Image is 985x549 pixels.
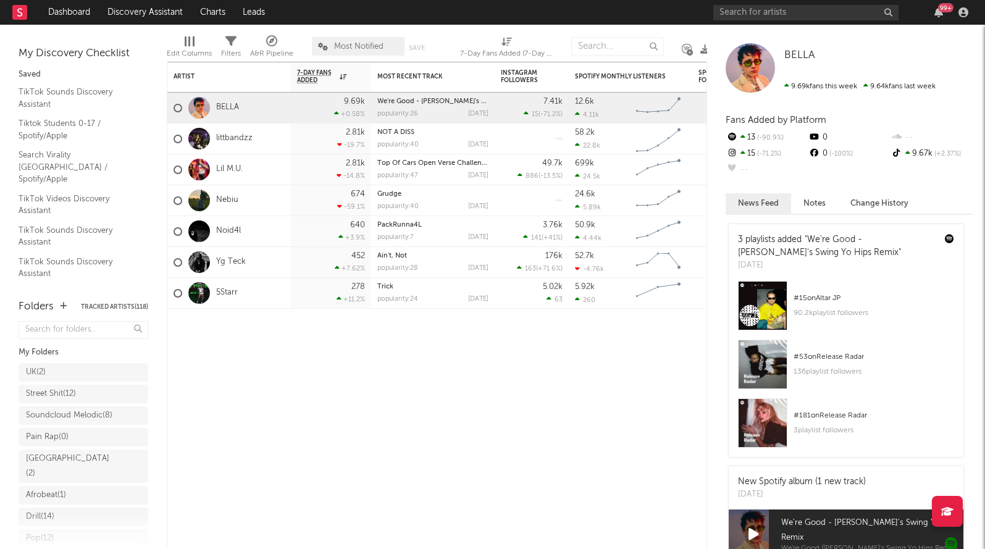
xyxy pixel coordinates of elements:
[409,44,425,51] button: Save
[26,365,46,380] div: UK ( 2 )
[221,31,241,67] div: Filters
[216,288,238,298] a: 5Starr
[575,141,600,149] div: 22.8k
[19,345,148,360] div: My Folders
[346,128,365,136] div: 2.81k
[216,133,253,144] a: littbandzz
[334,110,365,118] div: +0.58 %
[794,291,954,306] div: # 15 on Altar JP
[19,450,148,483] a: [GEOGRAPHIC_DATA](2)
[784,83,936,90] span: 9.64k fans last week
[540,173,561,180] span: -13.5 %
[738,488,866,501] div: [DATE]
[377,141,419,148] div: popularity: 40
[794,364,954,379] div: 136 playlist followers
[377,160,488,167] div: Top Of Cars Open Verse Challenge
[460,46,553,61] div: 7-Day Fans Added (7-Day Fans Added)
[575,111,599,119] div: 4.11k
[934,7,943,17] button: 99+
[377,98,488,105] div: We're Good - Elkka's Swing Yo Hips Remix
[631,93,686,124] svg: Chart title
[19,46,148,61] div: My Discovery Checklist
[250,31,293,67] div: A&R Pipeline
[784,83,857,90] span: 9.69k fans this week
[729,340,963,398] a: #53onRelease Radar136playlist followers
[337,295,365,303] div: +11.2 %
[19,428,148,446] a: Pain Rap(0)
[525,266,536,272] span: 163
[575,128,595,136] div: 58.2k
[543,98,563,106] div: 7.41k
[337,141,365,149] div: -19.7 %
[808,146,890,162] div: 0
[738,476,866,488] div: New Spotify album (1 new track)
[19,67,148,82] div: Saved
[377,234,414,241] div: popularity: 7
[791,193,838,214] button: Notes
[468,111,488,117] div: [DATE]
[828,151,853,157] span: -100 %
[794,408,954,423] div: # 181 on Release Radar
[334,43,384,51] span: Most Notified
[729,398,963,457] a: #181onRelease Radar3playlist followers
[631,185,686,216] svg: Chart title
[781,516,963,545] span: We're Good - [PERSON_NAME]'s Swing Yo Hips Remix
[575,221,595,229] div: 50.9k
[517,264,563,272] div: ( )
[19,363,148,382] a: UK(2)
[729,281,963,340] a: #15onAltar JP90.2kplaylist followers
[297,69,337,84] span: 7-Day Fans Added
[575,190,595,198] div: 24.6k
[545,252,563,260] div: 176k
[543,221,563,229] div: 3.76k
[542,159,563,167] div: 49.7k
[755,135,784,141] span: -90.9 %
[250,46,293,61] div: A&R Pipeline
[221,46,241,61] div: Filters
[755,151,781,157] span: -71.2 %
[377,98,548,105] a: We're Good - [PERSON_NAME]'s Swing Yo Hips Remix
[938,3,954,12] div: 99 +
[468,265,488,272] div: [DATE]
[726,146,808,162] div: 15
[808,130,890,146] div: 0
[337,203,365,211] div: -59.1 %
[523,233,563,241] div: ( )
[575,159,594,167] div: 699k
[346,159,365,167] div: 2.81k
[174,73,266,80] div: Artist
[26,509,54,524] div: Drill ( 14 )
[738,235,901,257] a: "We're Good - [PERSON_NAME]'s Swing Yo Hips Remix"
[337,172,365,180] div: -14.8 %
[167,46,212,61] div: Edit Columns
[19,508,148,526] a: Drill(14)
[543,235,561,241] span: +41 %
[631,124,686,154] svg: Chart title
[524,110,563,118] div: ( )
[468,234,488,241] div: [DATE]
[631,154,686,185] svg: Chart title
[216,195,238,206] a: Nebiu
[350,221,365,229] div: 640
[794,423,954,438] div: 3 playlist followers
[575,73,668,80] div: Spotify Monthly Listeners
[26,488,66,503] div: Afrobeat ( 1 )
[575,203,601,211] div: 5.89k
[575,283,595,291] div: 5.92k
[26,531,54,546] div: Pop ( 12 )
[575,252,594,260] div: 52.7k
[468,296,488,303] div: [DATE]
[377,283,488,290] div: Trick
[726,162,808,178] div: --
[501,69,544,84] div: Instagram Followers
[19,406,148,425] a: Soundcloud Melodic(8)
[631,247,686,278] svg: Chart title
[19,486,148,505] a: Afrobeat(1)
[571,37,664,56] input: Search...
[575,265,604,273] div: -4.76k
[377,283,393,290] a: Trick
[794,350,954,364] div: # 53 on Release Radar
[526,173,539,180] span: 886
[460,31,553,67] div: 7-Day Fans Added (7-Day Fans Added)
[335,264,365,272] div: +7.62 %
